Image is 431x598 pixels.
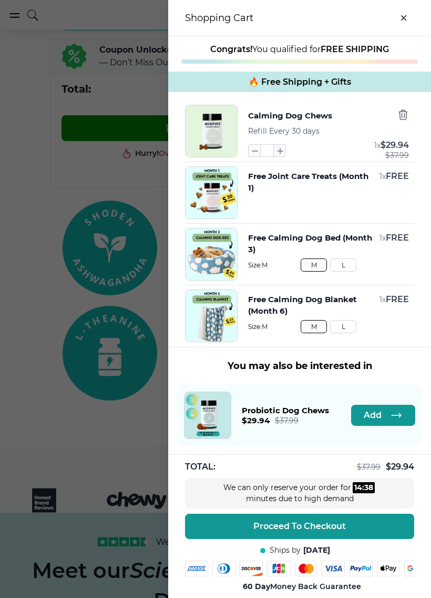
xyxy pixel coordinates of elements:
[381,140,409,150] span: $ 29.94
[248,323,409,331] span: Size: M
[353,482,375,493] div: :
[240,561,263,576] img: discover
[357,462,381,472] span: $ 37.99
[301,320,327,333] button: M
[275,416,299,425] span: $ 37.99
[267,561,291,576] img: jcb
[210,44,389,54] span: You qualified for
[210,44,252,54] strong: Congrats!
[385,151,409,160] span: $ 37.99
[248,109,332,123] button: Calming Dog Chews
[386,462,414,472] span: $ 29.94
[221,482,378,504] div: We can only reserve your order for minutes due to high demand
[270,545,301,555] span: Ships by
[186,167,237,218] img: Free Joint Care Treats (Month 1)
[253,521,346,532] span: Proceed To Checkout
[248,171,374,194] button: Free Joint Care Treats (Month 1)
[379,233,386,243] span: 1 x
[177,360,423,372] h3: You may also be interested in
[243,582,361,592] span: Money Back Guarantee
[186,105,237,157] img: Calming Dog Chews
[386,233,409,243] span: FREE
[301,258,327,272] button: M
[349,561,373,576] img: paypal
[354,482,362,493] div: 14
[377,561,400,576] img: apple
[364,482,373,493] div: 38
[321,44,389,54] strong: FREE SHIPPING
[249,77,351,87] span: 🔥 Free Shipping + Gifts
[242,415,270,425] span: $ 29.94
[185,461,215,473] span: TOTAL:
[248,126,320,136] span: Refill Every 30 days
[351,405,415,426] button: Add
[303,545,330,555] span: [DATE]
[248,294,374,317] button: Free Calming Dog Blanket (Month 6)
[185,514,414,539] button: Proceed To Checkout
[184,392,231,439] a: Probiotic Dog Chews
[185,12,253,24] h3: Shopping Cart
[295,561,318,576] img: mastercard
[184,392,231,438] img: Probiotic Dog Chews
[330,258,356,272] button: L
[374,141,381,150] span: 1 x
[243,582,270,591] strong: 60 Day
[248,261,409,269] span: Size: M
[404,561,428,576] img: google
[186,290,237,342] img: Free Calming Dog Blanket (Month 6)
[393,7,414,28] button: close-cart
[248,232,374,255] button: Free Calming Dog Bed (Month 3)
[364,410,382,421] span: Add
[379,172,386,181] span: 1 x
[386,171,409,181] span: FREE
[242,405,329,425] a: Probiotic Dog Chews$29.94$37.99
[379,295,386,304] span: 1 x
[185,561,208,576] img: amex
[212,561,235,576] img: diners-club
[386,294,409,304] span: FREE
[242,405,329,415] span: Probiotic Dog Chews
[330,320,356,333] button: L
[186,228,237,280] img: Free Calming Dog Bed (Month 3)
[322,561,345,576] img: visa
